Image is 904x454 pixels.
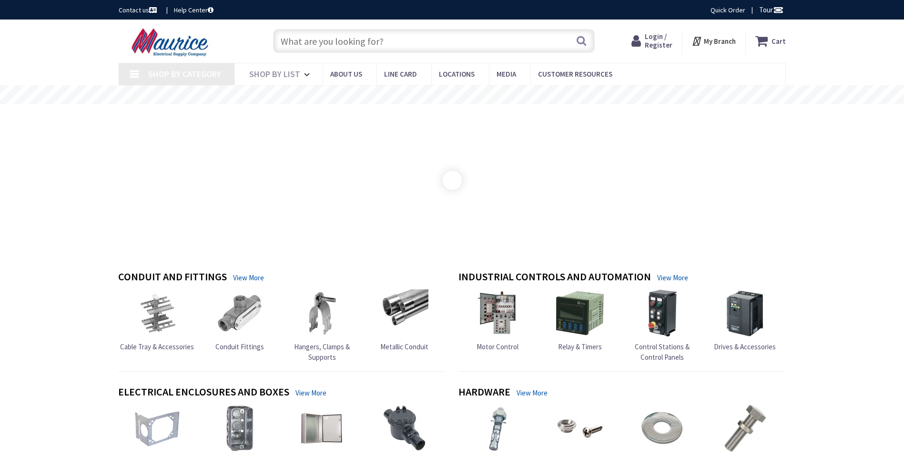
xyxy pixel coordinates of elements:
h4: Industrial Controls and Automation [458,271,651,285]
strong: My Branch [704,37,736,46]
span: Locations [439,69,475,79]
span: Cable Tray & Accessories [120,342,194,351]
img: Relay & Timers [556,289,604,337]
img: Drives & Accessories [721,289,769,337]
a: Relay & Timers Relay & Timers [556,289,604,352]
span: Drives & Accessories [714,342,776,351]
a: Login / Register [631,32,672,49]
img: Miscellaneous Fastener [556,405,604,452]
a: Conduit Fittings Conduit Fittings [215,289,264,352]
a: Control Stations & Control Panels Control Stations & Control Panels [623,289,701,362]
a: Drives & Accessories Drives & Accessories [714,289,776,352]
a: Contact us [119,5,159,15]
input: What are you looking for? [273,29,595,53]
span: About us [330,69,362,79]
img: Explosion-Proof Boxes & Accessories [381,405,428,452]
img: Conduit Fittings [216,289,264,337]
strong: Cart [772,32,786,49]
span: Motor Control [477,342,518,351]
a: Cart [755,32,786,49]
span: Line Card [384,69,417,79]
img: Control Stations & Control Panels [639,289,686,337]
img: Hangers, Clamps & Supports [298,289,346,337]
img: Cable Tray & Accessories [133,289,181,337]
span: Metallic Conduit [380,342,428,351]
img: Box Hardware & Accessories [133,405,181,452]
a: View More [657,273,688,283]
a: Help Center [174,5,213,15]
img: Nuts & Washer [639,405,686,452]
img: Device Boxes [216,405,264,452]
a: Metallic Conduit Metallic Conduit [380,289,428,352]
span: Hangers, Clamps & Supports [294,342,350,361]
h4: Electrical Enclosures and Boxes [118,386,289,400]
a: Motor Control Motor Control [474,289,521,352]
img: Maurice Electrical Supply Company [119,28,224,57]
h4: Hardware [458,386,510,400]
a: View More [295,388,326,398]
img: Anchors [474,405,521,452]
img: Enclosures & Cabinets [298,405,346,452]
span: Media [497,69,516,79]
img: Screws & Bolts [721,405,769,452]
span: Shop By List [249,69,300,79]
a: Cable Tray & Accessories Cable Tray & Accessories [120,289,194,352]
span: Control Stations & Control Panels [635,342,690,361]
rs-layer: Free Same Day Pickup at 15 Locations [366,90,540,100]
span: Customer Resources [538,69,612,79]
img: Metallic Conduit [381,289,428,337]
a: View More [517,388,548,398]
span: Conduit Fittings [215,342,264,351]
a: View More [233,273,264,283]
a: Hangers, Clamps & Supports Hangers, Clamps & Supports [283,289,361,362]
span: Login / Register [645,32,672,49]
span: Shop By Category [148,69,221,79]
span: Tour [759,5,783,14]
span: Relay & Timers [558,342,602,351]
h4: Conduit and Fittings [118,271,227,285]
div: My Branch [691,32,736,49]
a: Quick Order [711,5,745,15]
img: Motor Control [474,289,521,337]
